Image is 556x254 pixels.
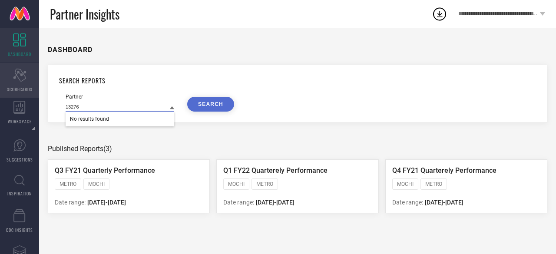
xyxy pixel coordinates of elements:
h1: DASHBOARD [48,46,93,54]
span: METRO [256,181,273,187]
span: MOCHI [88,181,105,187]
span: MOCHI [397,181,414,187]
span: [DATE] - [DATE] [256,199,295,206]
span: SUGGESTIONS [7,156,33,163]
span: Date range: [392,199,423,206]
div: Partner [66,94,174,100]
span: SCORECARDS [7,86,33,92]
span: MOCHI [228,181,245,187]
button: SEARCH [187,97,234,112]
span: Date range: [223,199,254,206]
span: Q3 FY21 Quarterly Performance [55,166,155,175]
span: WORKSPACE [8,118,32,125]
span: Date range: [55,199,86,206]
span: DASHBOARD [8,51,31,57]
span: [DATE] - [DATE] [425,199,463,206]
span: CDC INSIGHTS [6,227,33,233]
span: METRO [425,181,442,187]
span: Q1 FY22 Quarterely Performance [223,166,328,175]
span: Partner Insights [50,5,119,23]
span: [DATE] - [DATE] [87,199,126,206]
span: No results found [66,112,174,126]
div: Published Reports (3) [48,145,547,153]
span: Q4 FY21 Quarterely Performance [392,166,496,175]
span: METRO [60,181,76,187]
div: Open download list [432,6,447,22]
h1: SEARCH REPORTS [59,76,536,85]
span: INSPIRATION [7,190,32,197]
